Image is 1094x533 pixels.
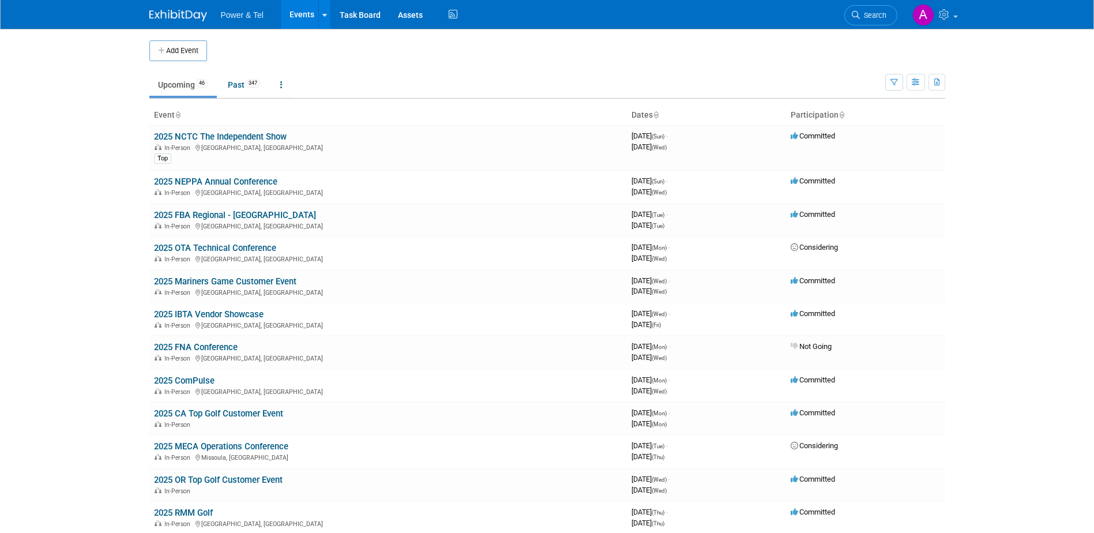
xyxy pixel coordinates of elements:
div: [GEOGRAPHIC_DATA], [GEOGRAPHIC_DATA] [154,254,622,263]
span: (Fri) [652,322,661,328]
th: Event [149,106,627,125]
span: In-Person [164,289,194,296]
span: - [668,276,670,285]
th: Dates [627,106,786,125]
span: (Sun) [652,133,664,140]
span: Search [860,11,886,20]
span: - [668,475,670,483]
span: (Wed) [652,388,667,395]
img: In-Person Event [155,454,161,460]
span: (Mon) [652,421,667,427]
span: In-Person [164,454,194,461]
span: (Tue) [652,443,664,449]
span: [DATE] [631,177,668,185]
img: In-Person Event [155,487,161,493]
div: [GEOGRAPHIC_DATA], [GEOGRAPHIC_DATA] [154,353,622,362]
span: [DATE] [631,376,670,384]
span: (Wed) [652,476,667,483]
img: In-Person Event [155,388,161,394]
span: [DATE] [631,386,667,395]
a: Upcoming46 [149,74,217,96]
span: [DATE] [631,519,664,527]
th: Participation [786,106,945,125]
span: (Sun) [652,178,664,185]
span: (Wed) [652,144,667,151]
span: (Wed) [652,189,667,196]
span: - [666,441,668,450]
span: - [668,309,670,318]
span: - [666,508,668,516]
span: [DATE] [631,508,668,516]
span: (Tue) [652,223,664,229]
a: 2025 FBA Regional - [GEOGRAPHIC_DATA] [154,210,316,220]
span: In-Person [164,388,194,396]
span: Committed [791,276,835,285]
span: [DATE] [631,353,667,362]
span: - [666,132,668,140]
span: (Mon) [652,344,667,350]
span: [DATE] [631,486,667,494]
button: Add Event [149,40,207,61]
span: - [668,243,670,252]
a: 2025 NCTC The Independent Show [154,132,287,142]
div: [GEOGRAPHIC_DATA], [GEOGRAPHIC_DATA] [154,142,622,152]
img: In-Person Event [155,520,161,526]
span: [DATE] [631,276,670,285]
div: [GEOGRAPHIC_DATA], [GEOGRAPHIC_DATA] [154,287,622,296]
a: 2025 OR Top Golf Customer Event [154,475,283,485]
img: In-Person Event [155,256,161,261]
span: Committed [791,475,835,483]
span: (Thu) [652,509,664,516]
a: 2025 CA Top Golf Customer Event [154,408,283,419]
span: Committed [791,408,835,417]
span: [DATE] [631,408,670,417]
span: - [668,342,670,351]
span: - [666,177,668,185]
img: In-Person Event [155,289,161,295]
span: (Mon) [652,245,667,251]
a: 2025 Mariners Game Customer Event [154,276,296,287]
img: In-Person Event [155,223,161,228]
span: In-Person [164,421,194,429]
a: Sort by Event Name [175,110,181,119]
span: 347 [245,79,261,88]
span: [DATE] [631,254,667,262]
div: Missoula, [GEOGRAPHIC_DATA] [154,452,622,461]
span: - [668,408,670,417]
div: [GEOGRAPHIC_DATA], [GEOGRAPHIC_DATA] [154,221,622,230]
a: Sort by Start Date [653,110,659,119]
img: Alina Dorion [912,4,934,26]
span: Considering [791,243,838,252]
span: [DATE] [631,475,670,483]
span: (Wed) [652,487,667,494]
span: (Mon) [652,377,667,384]
span: In-Person [164,144,194,152]
span: (Thu) [652,454,664,460]
div: [GEOGRAPHIC_DATA], [GEOGRAPHIC_DATA] [154,519,622,528]
a: 2025 NEPPA Annual Conference [154,177,277,187]
div: [GEOGRAPHIC_DATA], [GEOGRAPHIC_DATA] [154,187,622,197]
span: [DATE] [631,309,670,318]
span: [DATE] [631,187,667,196]
a: 2025 RMM Golf [154,508,213,518]
img: In-Person Event [155,322,161,328]
span: [DATE] [631,243,670,252]
span: [DATE] [631,320,661,329]
span: 46 [196,79,208,88]
img: In-Person Event [155,189,161,195]
a: Past347 [219,74,269,96]
span: In-Person [164,322,194,329]
span: Power & Tel [221,10,264,20]
span: Committed [791,508,835,516]
span: In-Person [164,355,194,362]
img: ExhibitDay [149,10,207,21]
div: [GEOGRAPHIC_DATA], [GEOGRAPHIC_DATA] [154,386,622,396]
span: [DATE] [631,132,668,140]
span: [DATE] [631,452,664,461]
span: (Wed) [652,355,667,361]
span: Considering [791,441,838,450]
span: (Mon) [652,410,667,416]
span: Committed [791,210,835,219]
span: Committed [791,309,835,318]
a: 2025 OTA Technical Conference [154,243,276,253]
